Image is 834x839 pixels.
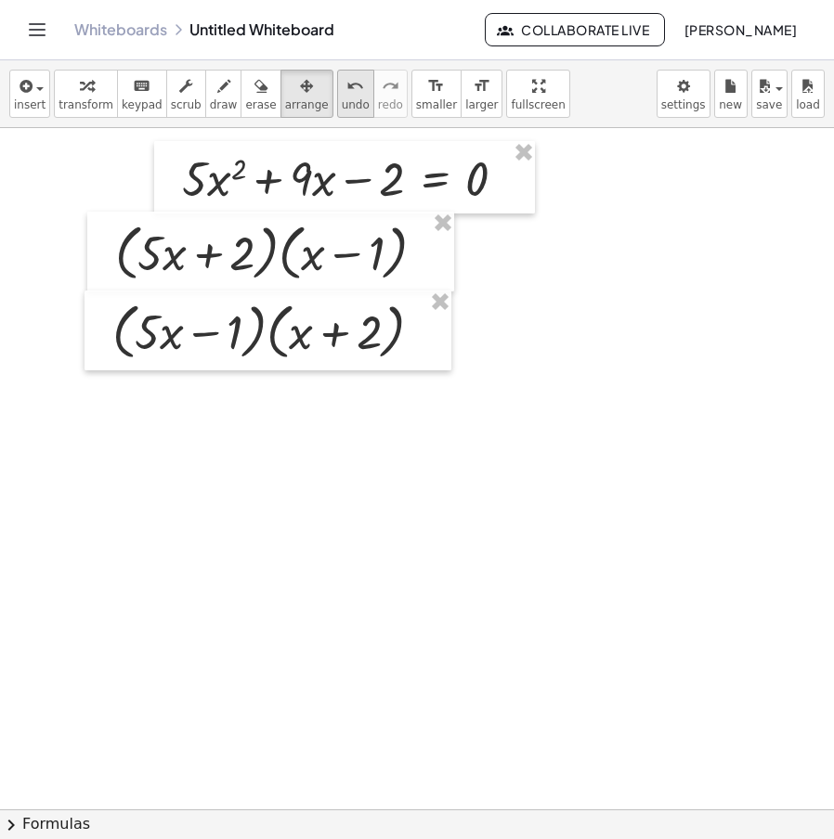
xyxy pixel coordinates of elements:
[122,98,163,111] span: keypad
[657,70,710,118] button: settings
[342,98,370,111] span: undo
[59,98,113,111] span: transform
[205,70,242,118] button: draw
[54,70,118,118] button: transform
[346,75,364,97] i: undo
[166,70,206,118] button: scrub
[506,70,569,118] button: fullscreen
[427,75,445,97] i: format_size
[337,70,374,118] button: undoundo
[661,98,706,111] span: settings
[382,75,399,97] i: redo
[416,98,457,111] span: smaller
[22,15,52,45] button: Toggle navigation
[171,98,202,111] span: scrub
[719,98,742,111] span: new
[791,70,825,118] button: load
[245,98,276,111] span: erase
[378,98,403,111] span: redo
[210,98,238,111] span: draw
[280,70,333,118] button: arrange
[511,98,565,111] span: fullscreen
[473,75,490,97] i: format_size
[501,21,649,38] span: Collaborate Live
[285,98,329,111] span: arrange
[485,13,665,46] button: Collaborate Live
[117,70,167,118] button: keyboardkeypad
[241,70,280,118] button: erase
[133,75,150,97] i: keyboard
[411,70,462,118] button: format_sizesmaller
[684,21,797,38] span: [PERSON_NAME]
[461,70,502,118] button: format_sizelarger
[9,70,50,118] button: insert
[465,98,498,111] span: larger
[373,70,408,118] button: redoredo
[796,98,820,111] span: load
[74,20,167,39] a: Whiteboards
[14,98,46,111] span: insert
[751,70,788,118] button: save
[714,70,748,118] button: new
[669,13,812,46] button: [PERSON_NAME]
[756,98,782,111] span: save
